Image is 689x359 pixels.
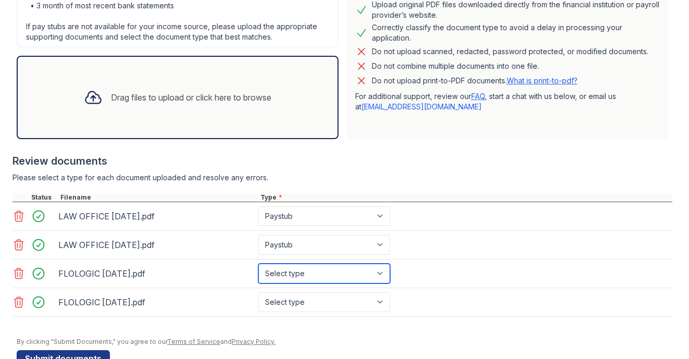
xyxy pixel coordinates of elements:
div: Please select a type for each document uploaded and resolve any errors. [12,172,672,183]
div: FLOLOGIC [DATE].pdf [58,294,254,311]
div: Status [29,193,58,202]
a: FAQ [471,92,485,101]
div: LAW OFFICE [DATE].pdf [58,237,254,253]
a: Terms of Service [167,338,220,345]
div: Do not combine multiple documents into one file. [372,60,539,72]
a: [EMAIL_ADDRESS][DOMAIN_NAME] [361,102,482,111]
a: What is print-to-pdf? [507,76,578,85]
div: Type [258,193,672,202]
div: LAW OFFICE [DATE].pdf [58,208,254,225]
div: By clicking "Submit Documents," you agree to our and [17,338,672,346]
div: Do not upload scanned, redacted, password protected, or modified documents. [372,45,648,58]
a: Privacy Policy. [232,338,275,345]
div: Correctly classify the document type to avoid a delay in processing your application. [372,22,660,43]
div: Drag files to upload or click here to browse [111,91,271,104]
div: Review documents [12,154,672,168]
p: Do not upload print-to-PDF documents. [372,76,578,86]
p: For additional support, review our , start a chat with us below, or email us at [355,91,660,112]
div: Filename [58,193,258,202]
div: FLOLOGIC [DATE].pdf [58,265,254,282]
